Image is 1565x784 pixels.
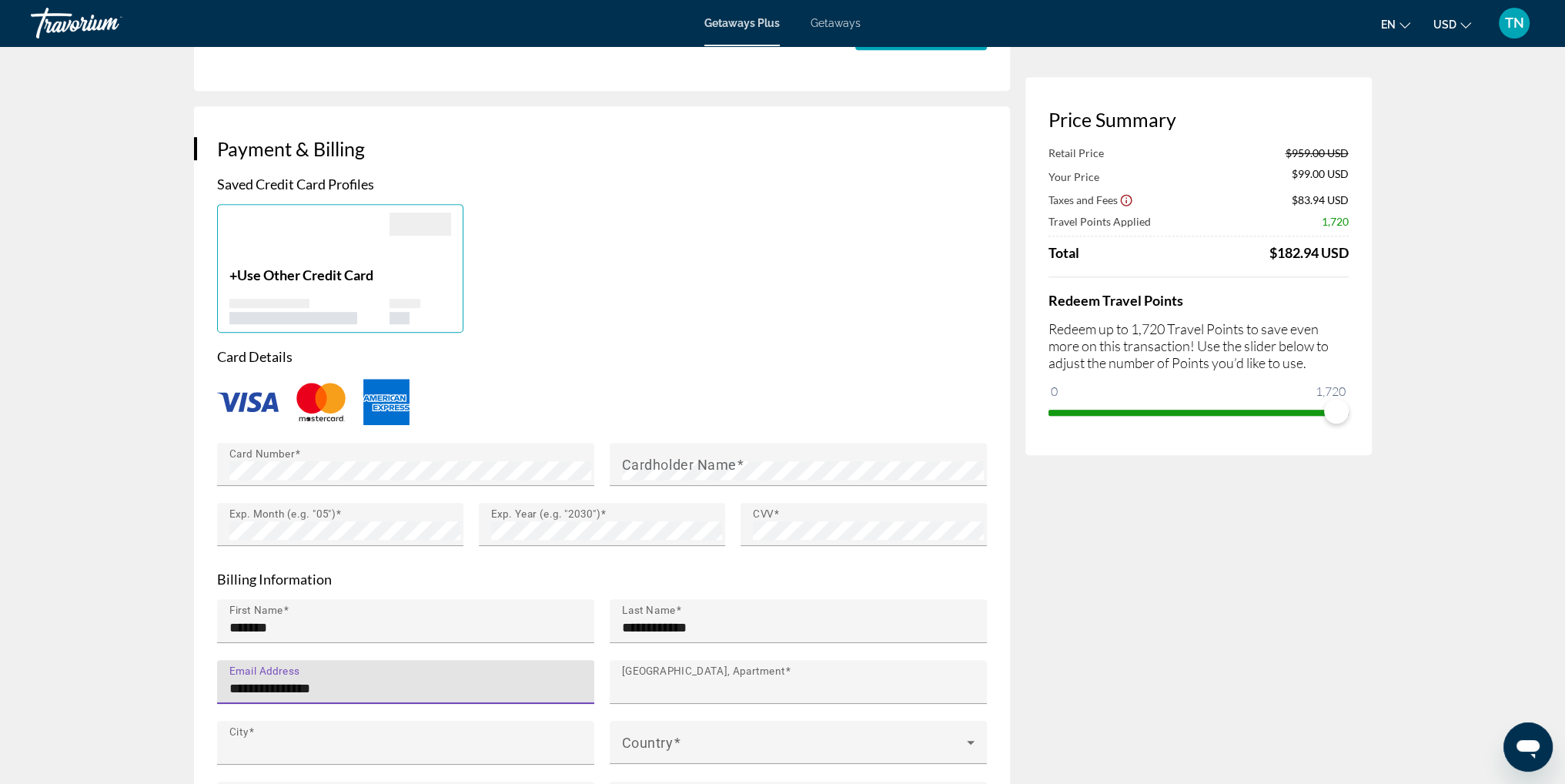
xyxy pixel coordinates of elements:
[229,725,249,737] mat-label: City
[1048,170,1099,183] span: Your Price
[1048,193,1118,206] span: Taxes and Fees
[1048,108,1349,131] h3: Price Summary
[1433,18,1456,31] span: USD
[1381,13,1410,35] button: Change language
[1048,410,1349,413] ngx-slider: ngx-slider
[237,266,373,283] span: Use Other Credit Card
[1048,244,1079,261] span: Total
[1433,13,1471,35] button: Change currency
[811,17,861,29] a: Getaways
[217,176,987,193] p: Saved Credit Card Profiles
[1324,399,1349,424] span: ngx-slider
[1503,722,1553,772] iframe: Button to launch messaging window
[1505,15,1524,31] span: TN
[491,507,600,519] mat-label: Exp. Year (e.g. "2030")
[290,377,352,427] img: MAST.svg
[1286,146,1349,159] span: $959.00 USD
[622,734,674,750] mat-label: Country
[1048,192,1133,207] button: Show Taxes and Fees breakdown
[1313,382,1348,400] span: 1,720
[1269,244,1349,261] div: $182.94 USD
[217,392,279,412] img: VISA.svg
[622,664,785,676] mat-label: [GEOGRAPHIC_DATA], Apartment
[1119,193,1133,206] button: Show Taxes and Fees disclaimer
[363,379,410,425] img: AMEX.svg
[1381,18,1396,31] span: en
[1048,320,1349,371] p: Redeem up to 1,720 Travel Points to save even more on this transaction! Use the slider below to a...
[1494,7,1534,39] button: User Menu
[1292,167,1349,184] span: $99.00 USD
[217,571,987,588] p: Billing Information
[229,447,295,459] mat-label: Card Number
[229,603,283,615] mat-label: First Name
[1048,146,1104,159] span: Retail Price
[31,3,185,43] a: Travorium
[1322,215,1349,228] span: 1,720
[217,137,987,160] h3: Payment & Billing
[1048,292,1349,309] h4: Redeem Travel Points
[622,603,676,615] mat-label: Last Name
[1048,215,1151,228] span: Travel Points Applied
[1292,193,1349,206] span: $83.94 USD
[1048,382,1060,400] span: 0
[622,456,737,472] mat-label: Cardholder Name
[753,507,774,519] mat-label: CVV
[217,348,987,365] p: Card Details
[229,507,336,519] mat-label: Exp. Month (e.g. "05")
[229,266,390,283] p: +
[229,664,299,676] mat-label: Email Address
[704,17,780,29] a: Getaways Plus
